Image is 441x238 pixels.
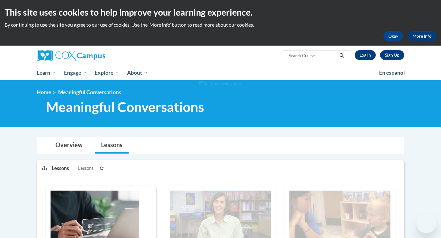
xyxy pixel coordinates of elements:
[64,69,87,76] span: Engage
[37,50,105,61] img: Cox Campus
[91,66,123,80] a: Explore
[52,165,69,172] p: Lessons
[355,50,376,60] a: Log In
[288,52,337,59] input: Search Courses
[33,66,60,80] a: Learn
[37,89,51,95] a: Home
[60,66,91,80] a: Engage
[408,31,436,41] a: More Info
[379,69,405,76] span: En español
[49,137,89,154] a: Overview
[46,99,204,115] span: Meaningful Conversations
[58,89,121,95] span: Meaningful Conversations
[37,50,153,61] a: Cox Campus
[383,31,403,41] button: Okay
[123,66,152,80] a: About
[375,66,409,79] a: En español
[337,52,346,59] button: Search
[37,69,56,76] span: Learn
[95,137,129,154] a: Lessons
[78,165,93,172] span: Lessons
[127,69,148,76] span: About
[380,50,404,60] a: Register
[5,21,436,28] p: By continuing to use the site you agree to our use of cookies. Use the ‘More info’ button to read...
[417,214,436,233] iframe: Button to launch messaging window
[95,69,119,76] span: Explore
[5,6,436,18] h2: This site uses cookies to help improve your learning experience.
[199,80,242,87] img: Section background
[28,66,413,80] div: Main menu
